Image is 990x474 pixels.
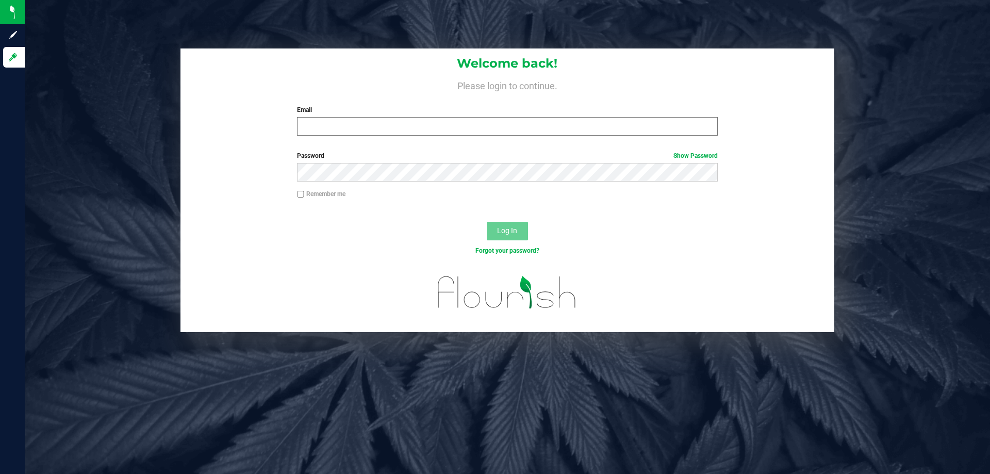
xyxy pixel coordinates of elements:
[297,152,324,159] span: Password
[487,222,528,240] button: Log In
[297,189,345,199] label: Remember me
[425,266,589,319] img: flourish_logo.svg
[673,152,718,159] a: Show Password
[475,247,539,254] a: Forgot your password?
[8,30,18,40] inline-svg: Sign up
[497,226,517,235] span: Log In
[180,78,834,91] h4: Please login to continue.
[8,52,18,62] inline-svg: Log in
[297,191,304,198] input: Remember me
[297,105,717,115] label: Email
[180,57,834,70] h1: Welcome back!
